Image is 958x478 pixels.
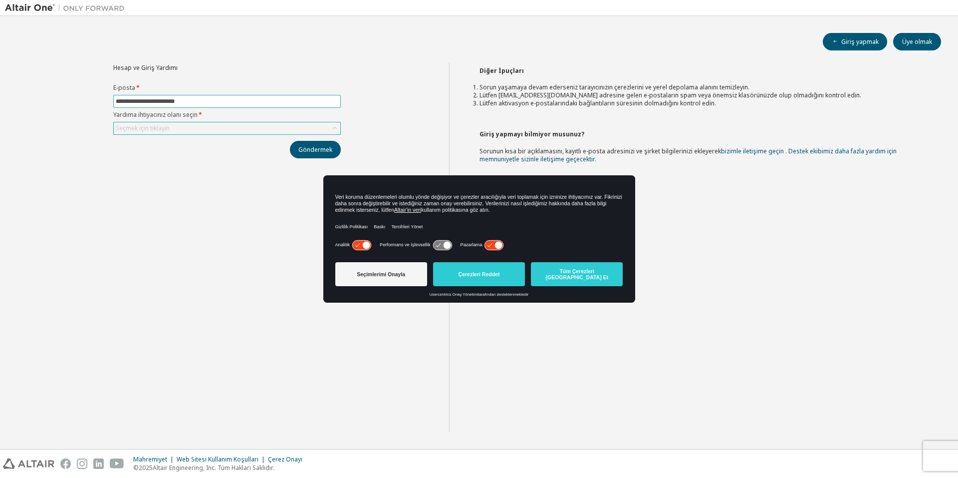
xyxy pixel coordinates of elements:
[298,145,332,154] font: Göndermek
[902,37,932,46] font: Üye olmak
[60,459,71,469] img: facebook.svg
[479,99,716,107] font: Lütfen aktivasyon e-postalarındaki bağlantıların süresinin dolmadığını kontrol edin.
[77,459,87,469] img: instagram.svg
[113,110,198,119] font: Yardıma ihtiyacınız olanı seçin
[479,147,897,163] a: bizimle iletişime geçin . Destek ekibimiz daha fazla yardım için memnuniyetle sizinle iletişime g...
[479,83,749,91] font: Sorun yaşamaya devam ederseniz tarayıcınızın çerezlerini ve yerel depolama alanını temizleyin.
[113,63,178,72] font: Hesap ve Giriş Yardımı
[290,141,341,158] button: Göndermek
[479,147,721,155] font: Sorunun kısa bir açıklamasını, kayıtlı e-posta adresinizi ve şirket bilgilerinizi ekleyerek
[479,130,584,138] font: Giriş yapmayı bilmiyor musunuz?
[153,464,274,472] font: Altair Engineering, Inc. Tüm Hakları Saklıdır.
[479,91,861,99] font: Lütfen [EMAIL_ADDRESS][DOMAIN_NAME] adresine gelen e-postaların spam veya önemsiz klasörünüzde ol...
[113,83,135,92] font: E-posta
[139,464,153,472] font: 2025
[110,459,124,469] img: youtube.svg
[823,33,887,50] button: Giriş yapmak
[93,459,104,469] img: linkedin.svg
[479,66,524,75] font: Diğer İpuçları
[841,37,879,46] font: Giriş yapmak
[268,455,302,464] font: Çerez Onayı
[116,124,170,132] font: Seçmek için tıklayın
[3,459,54,469] img: altair_logo.svg
[133,455,167,464] font: Mahremiyet
[114,122,340,134] div: Seçmek için tıklayın
[5,3,130,13] img: Altair Bir
[893,33,941,50] button: Üye olmak
[133,464,139,472] font: ©
[177,455,258,464] font: Web Sitesi Kullanım Koşulları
